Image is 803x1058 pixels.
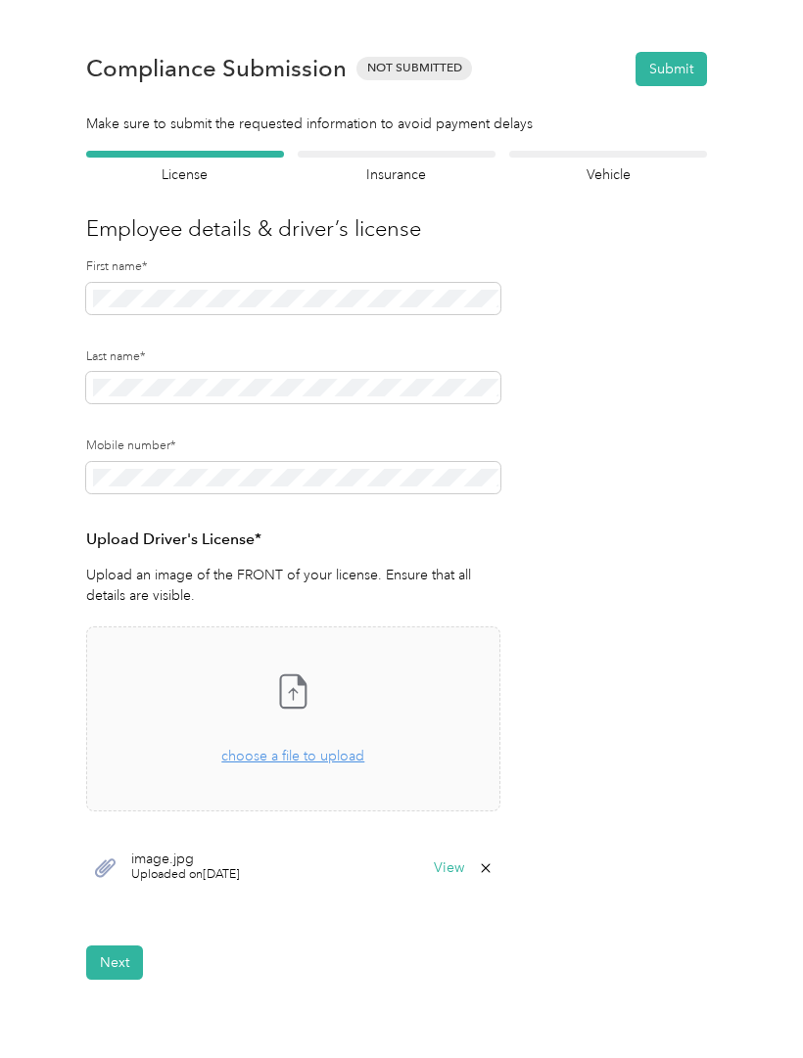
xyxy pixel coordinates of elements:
span: image.jpg [131,852,240,866]
h3: Employee details & driver’s license [86,212,707,245]
h4: License [86,164,284,185]
span: choose a file to upload [221,748,364,764]
span: choose a file to upload [87,627,499,810]
h3: Upload Driver's License* [86,528,500,552]
p: Upload an image of the FRONT of your license. Ensure that all details are visible. [86,565,500,606]
button: Next [86,945,143,980]
label: Last name* [86,348,500,366]
h4: Insurance [298,164,496,185]
span: Uploaded on [DATE] [131,866,240,884]
h4: Vehicle [509,164,707,185]
h1: Compliance Submission [86,55,347,82]
button: Submit [636,52,707,86]
label: Mobile number* [86,437,500,455]
label: First name* [86,258,500,276]
iframe: Everlance-gr Chat Button Frame [693,948,803,1058]
span: Not Submitted [356,57,472,79]
button: View [434,861,464,875]
div: Make sure to submit the requested information to avoid payment delays [86,114,707,134]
